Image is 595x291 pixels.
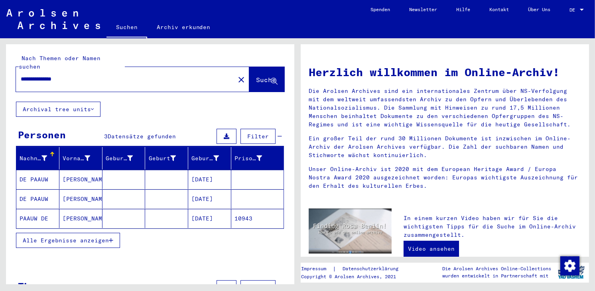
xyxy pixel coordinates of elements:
mat-cell: [PERSON_NAME] [59,209,102,228]
button: Filter [240,129,276,144]
div: Personen [18,128,66,142]
div: Vorname [63,152,102,165]
mat-cell: DE PAAUW [16,170,59,189]
div: Geburtsname [106,152,145,165]
img: Arolsen_neg.svg [6,9,100,29]
p: Die Arolsen Archives sind ein internationales Zentrum über NS-Verfolgung mit dem weltweit umfasse... [309,87,581,129]
a: Suchen [106,18,147,38]
mat-cell: 10943 [231,209,284,228]
div: Vorname [63,154,90,163]
mat-header-cell: Vorname [59,147,102,169]
mat-header-cell: Geburtsdatum [188,147,231,169]
mat-cell: [DATE] [188,209,231,228]
div: Prisoner # [234,154,262,163]
a: Datenschutzerklärung [336,265,408,273]
p: In einem kurzen Video haben wir für Sie die wichtigsten Tipps für die Suche im Online-Archiv zusa... [404,214,581,239]
p: Unser Online-Archiv ist 2020 mit dem European Heritage Award / Europa Nostra Award 2020 ausgezeic... [309,165,581,190]
span: Suche [256,76,276,84]
div: Geburtsname [106,154,133,163]
mat-cell: [DATE] [188,170,231,189]
mat-cell: DE PAAUW [16,189,59,208]
div: Nachname [20,154,47,163]
mat-header-cell: Prisoner # [231,147,284,169]
p: Ein großer Teil der rund 30 Millionen Dokumente ist inzwischen im Online-Archiv der Arolsen Archi... [309,134,581,159]
a: Archiv erkunden [147,18,220,37]
p: wurden entwickelt in Partnerschaft mit [443,272,552,279]
button: Alle Ergebnisse anzeigen [16,233,120,248]
img: Zustimmung ändern [560,256,579,275]
mat-header-cell: Geburtsname [102,147,146,169]
div: Geburtsdatum [191,152,231,165]
mat-cell: [PERSON_NAME] [59,189,102,208]
a: Impressum [301,265,333,273]
mat-cell: [PERSON_NAME] [59,170,102,189]
mat-cell: [DATE] [188,189,231,208]
div: | [301,265,408,273]
img: video.jpg [309,208,392,254]
div: Nachname [20,152,59,165]
button: Clear [233,71,249,87]
mat-cell: PAAUW DE [16,209,59,228]
span: Filter [247,133,269,140]
mat-label: Nach Themen oder Namen suchen [19,55,100,70]
mat-icon: close [236,75,246,85]
p: Die Arolsen Archives Online-Collections [443,265,552,272]
mat-header-cell: Nachname [16,147,59,169]
div: Geburt‏ [148,154,176,163]
span: Alle Ergebnisse anzeigen [23,237,109,244]
p: Copyright © Arolsen Archives, 2021 [301,273,408,280]
a: Video ansehen [404,241,459,257]
button: Suche [249,67,284,92]
mat-header-cell: Geburt‏ [145,147,188,169]
div: Geburtsdatum [191,154,219,163]
button: Archival tree units [16,102,100,117]
span: DE [569,7,578,13]
span: Datensätze gefunden [108,133,176,140]
h1: Herzlich willkommen im Online-Archiv! [309,64,581,81]
div: Geburt‏ [148,152,188,165]
img: yv_logo.png [556,262,586,282]
div: Prisoner # [234,152,274,165]
span: 3 [104,133,108,140]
